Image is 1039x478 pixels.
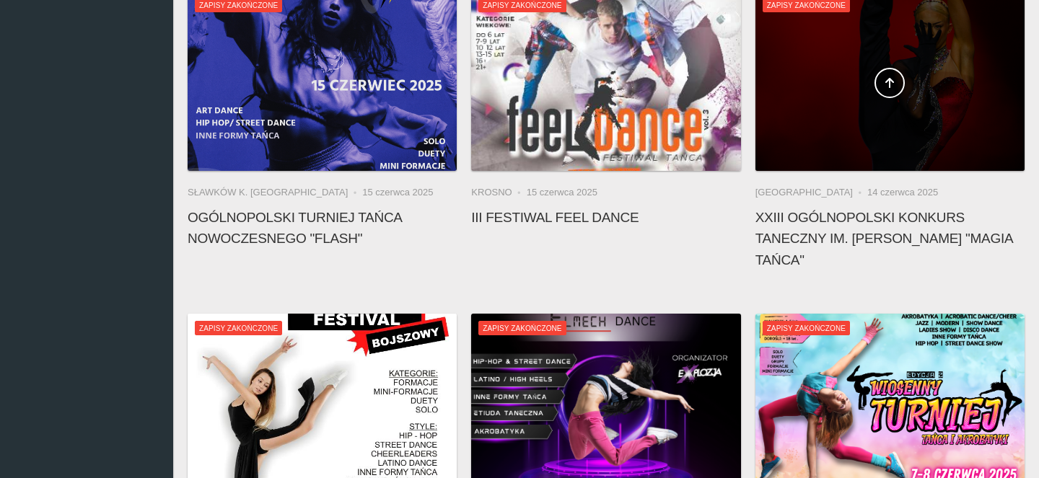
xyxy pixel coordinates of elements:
[471,185,526,200] li: Krosno
[188,207,457,249] h4: Ogólnopolski Turniej Tańca Nowoczesnego "Flash"
[478,321,566,335] span: Zapisy zakończone
[188,185,362,200] li: Sławków k. [GEOGRAPHIC_DATA]
[471,207,740,228] h4: III Festiwal Feel Dance
[755,207,1025,270] h4: XXIII Ogólnopolski Konkurs Taneczny im. [PERSON_NAME] "MAGIA TAŃCA"
[195,321,282,335] span: Zapisy zakończone
[755,185,867,200] li: [GEOGRAPHIC_DATA]
[867,185,938,200] li: 14 czerwca 2025
[362,185,433,200] li: 15 czerwca 2025
[527,185,597,200] li: 15 czerwca 2025
[763,321,850,335] span: Zapisy zakończone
